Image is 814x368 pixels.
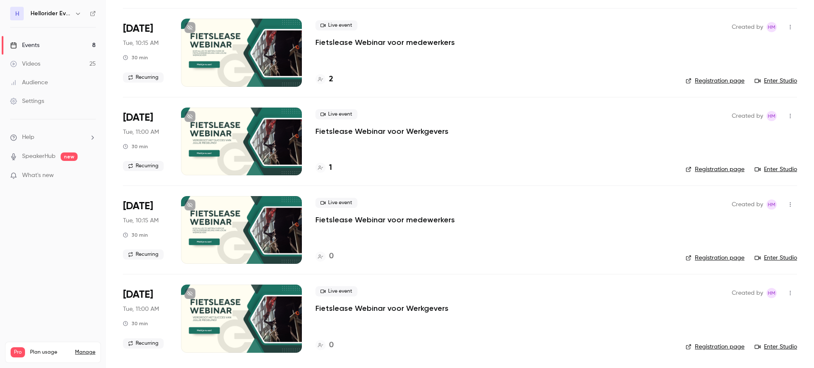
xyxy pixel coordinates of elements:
[123,338,164,349] span: Recurring
[315,251,334,262] a: 0
[315,340,334,351] a: 0
[10,41,39,50] div: Events
[315,198,357,208] span: Live event
[123,305,159,313] span: Tue, 11:00 AM
[123,196,167,264] div: Dec 2 Tue, 10:15 AM (Europe/Amsterdam)
[767,111,777,121] span: Heleen Mostert
[315,286,357,296] span: Live event
[686,343,744,351] a: Registration page
[123,54,148,61] div: 30 min
[768,199,775,210] span: HM
[11,347,25,357] span: Pro
[315,162,332,174] a: 1
[315,74,333,85] a: 2
[315,303,449,313] a: Fietslease Webinar voor Werkgevers
[329,74,333,85] h4: 2
[686,254,744,262] a: Registration page
[61,152,78,161] span: new
[768,111,775,121] span: HM
[22,171,54,180] span: What's new
[123,108,167,175] div: Nov 4 Tue, 11:00 AM (Europe/Amsterdam)
[31,9,71,18] h6: Hellorider Events
[315,109,357,119] span: Live event
[15,9,19,18] span: H
[10,133,96,142] li: help-dropdown-opener
[10,97,44,105] div: Settings
[755,77,797,85] a: Enter Studio
[686,77,744,85] a: Registration page
[123,199,153,213] span: [DATE]
[732,288,763,298] span: Created by
[123,288,153,302] span: [DATE]
[123,216,159,225] span: Tue, 10:15 AM
[329,340,334,351] h4: 0
[315,215,455,225] a: Fietslease Webinar voor medewerkers
[732,111,763,121] span: Created by
[22,133,34,142] span: Help
[767,22,777,32] span: Heleen Mostert
[10,60,40,68] div: Videos
[75,349,95,356] a: Manage
[315,126,449,136] a: Fietslease Webinar voor Werkgevers
[86,172,96,180] iframe: Noticeable Trigger
[123,39,159,47] span: Tue, 10:15 AM
[767,288,777,298] span: Heleen Mostert
[123,232,148,238] div: 30 min
[123,111,153,125] span: [DATE]
[22,152,56,161] a: SpeakerHub
[755,343,797,351] a: Enter Studio
[315,20,357,30] span: Live event
[123,161,164,171] span: Recurring
[123,143,148,150] div: 30 min
[123,19,167,86] div: Nov 4 Tue, 10:15 AM (Europe/Amsterdam)
[329,162,332,174] h4: 1
[123,320,148,327] div: 30 min
[123,128,159,136] span: Tue, 11:00 AM
[123,249,164,260] span: Recurring
[755,165,797,174] a: Enter Studio
[732,22,763,32] span: Created by
[768,288,775,298] span: HM
[123,285,167,352] div: Dec 2 Tue, 11:00 AM (Europe/Amsterdam)
[123,22,153,36] span: [DATE]
[686,165,744,174] a: Registration page
[10,78,48,87] div: Audience
[767,199,777,210] span: Heleen Mostert
[329,251,334,262] h4: 0
[768,22,775,32] span: HM
[123,72,164,83] span: Recurring
[30,349,70,356] span: Plan usage
[315,37,455,47] a: Fietslease Webinar voor medewerkers
[755,254,797,262] a: Enter Studio
[732,199,763,210] span: Created by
